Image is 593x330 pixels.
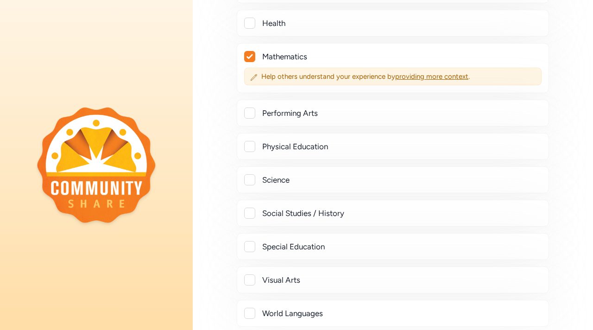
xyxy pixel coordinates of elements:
[262,241,541,252] div: Special Education
[37,107,156,223] img: logo
[262,108,541,119] div: Performing Arts
[262,208,541,219] div: Social Studies / History
[262,274,541,286] div: Visual Arts
[262,141,541,152] div: Physical Education
[395,72,468,81] span: providing more context
[261,72,536,81] span: Help others understand your experience by .
[262,18,541,29] div: Health
[262,308,541,319] div: World Languages
[262,51,541,62] div: Mathematics
[262,174,541,185] div: Science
